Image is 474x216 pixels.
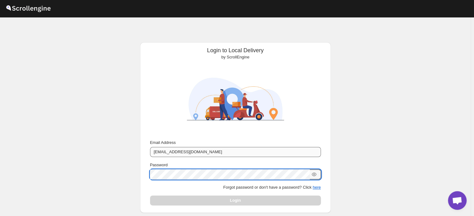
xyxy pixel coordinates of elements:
[448,191,467,210] div: Open chat
[221,55,249,59] span: by ScrollEngine
[181,63,290,135] img: ScrollEngine
[150,140,176,145] span: Email Address
[312,185,321,190] button: here
[150,184,321,191] p: Forgot password or don't have a password? Click
[150,163,168,167] span: Password
[145,47,326,60] div: Login to Local Delivery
